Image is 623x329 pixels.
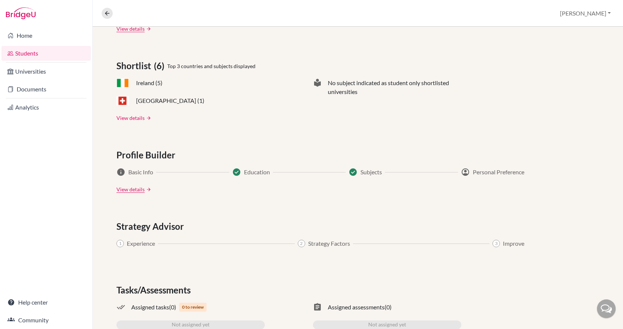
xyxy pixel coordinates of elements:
a: Students [1,46,91,61]
a: arrow_forward [145,115,151,121]
span: 0 to review [179,303,207,312]
span: [GEOGRAPHIC_DATA] (1) [136,96,204,105]
span: Assigned tasks [131,303,169,312]
span: Experience [127,239,155,248]
span: Strategy Advisor [116,220,187,233]
span: local_library [313,78,322,96]
span: 2 [298,240,305,247]
span: Basic Info [128,168,153,177]
span: CH [116,96,129,105]
span: Help [17,5,32,12]
span: 1 [116,240,124,247]
span: Top 3 countries and subjects displayed [167,62,256,70]
span: Profile Builder [116,148,178,162]
a: Documents [1,82,91,97]
a: Home [1,28,91,43]
span: Education [244,168,270,177]
span: (0) [169,303,176,312]
span: Personal Preference [473,168,524,177]
a: View details [116,185,145,193]
button: [PERSON_NAME] [557,6,614,20]
span: (6) [154,59,167,73]
a: Universities [1,64,91,79]
span: 3 [492,240,500,247]
a: View details [116,25,145,33]
a: arrow_forward [145,26,151,31]
span: Success [232,168,241,177]
a: Analytics [1,100,91,115]
span: Tasks/Assessments [116,283,194,297]
a: Help center [1,295,91,310]
span: Improve [503,239,524,248]
span: No subject indicated as student only shortlisted universities [328,78,461,96]
a: Community [1,313,91,328]
span: Subjects [360,168,382,177]
span: assignment [313,303,322,312]
span: Assigned assessments [328,303,385,312]
span: Strategy Factors [308,239,350,248]
a: View details [116,114,145,122]
span: Success [349,168,357,177]
span: Shortlist [116,59,154,73]
span: info [116,168,125,177]
span: (0) [385,303,392,312]
span: IE [116,78,129,88]
span: Ireland (5) [136,78,162,87]
img: Bridge-U [6,7,36,19]
span: done_all [116,303,125,312]
span: account_circle [461,168,470,177]
a: arrow_forward [145,187,151,192]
